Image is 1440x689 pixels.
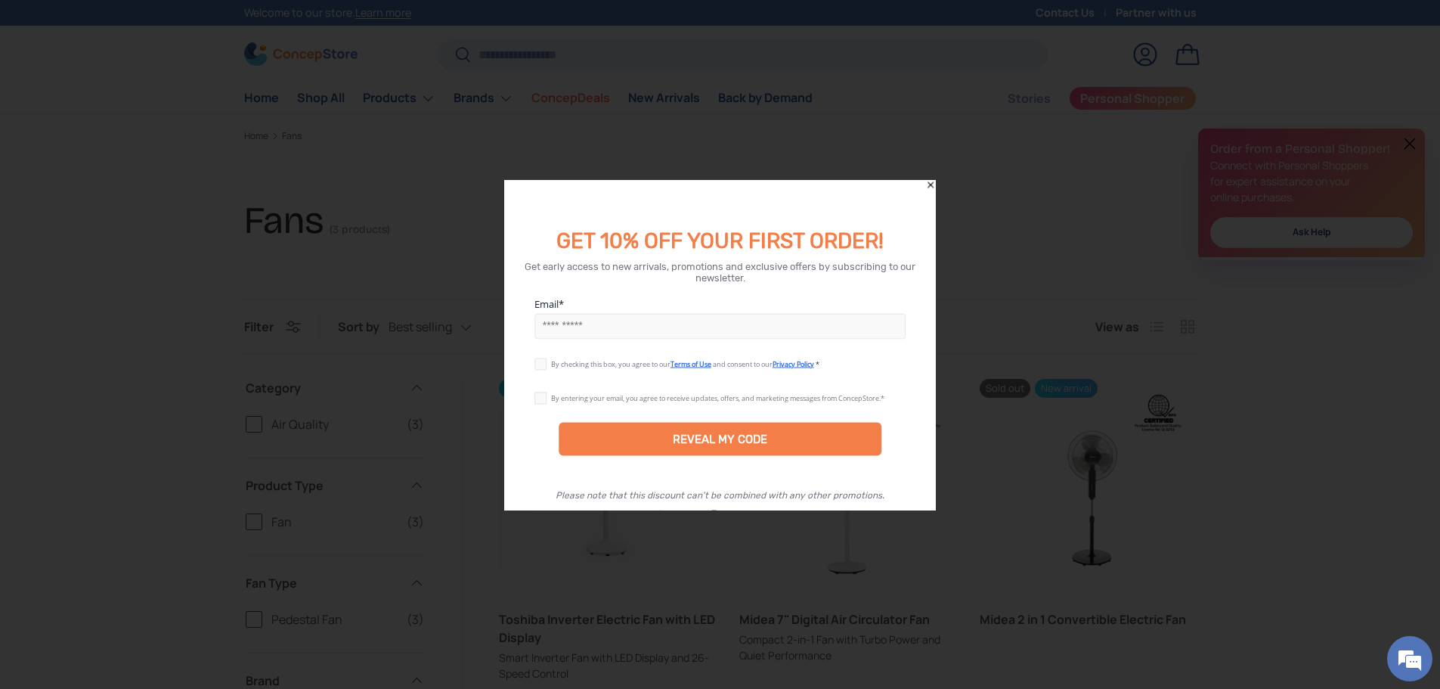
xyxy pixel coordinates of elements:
[925,179,936,190] div: Close
[551,358,670,368] span: By checking this box, you agree to our
[673,432,767,445] div: REVEAL MY CODE
[522,260,918,283] div: Get early access to new arrivals, promotions and exclusive offers by subscribing to our newsletter.
[773,358,814,368] a: Privacy Policy
[713,358,773,368] span: and consent to our
[670,358,711,368] a: Terms of Use
[556,228,884,253] span: GET 10% OFF YOUR FIRST ORDER!
[551,393,884,402] div: By entering your email, you agree to receive updates, offers, and marketing messages from ConcepS...
[556,489,884,500] div: Please note that this discount can’t be combined with any other promotions.
[534,296,906,310] label: Email
[559,422,882,455] div: REVEAL MY CODE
